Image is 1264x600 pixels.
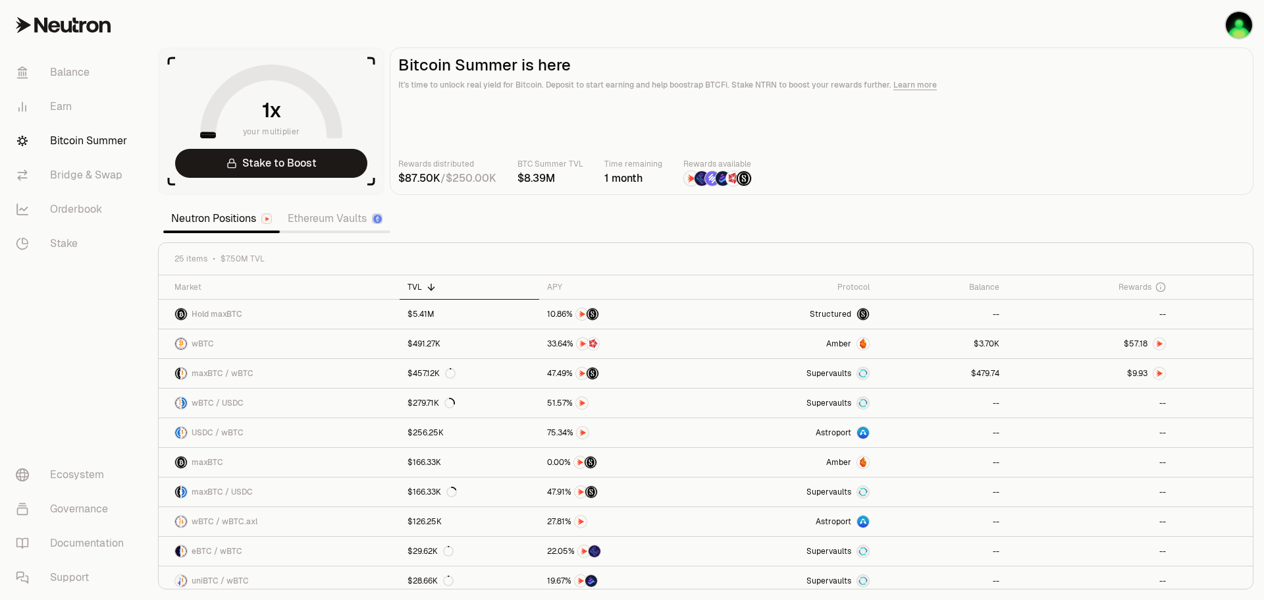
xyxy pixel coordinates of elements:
[243,125,300,138] span: your multiplier
[585,575,597,587] img: Bedrock Diamonds
[182,486,187,498] img: USDC Logo
[885,282,999,292] div: Balance
[408,576,454,586] div: $28.66K
[684,171,698,186] img: NTRN
[5,458,142,492] a: Ecosystem
[1007,566,1174,595] a: --
[893,80,937,90] a: Learn more
[575,486,587,498] img: NTRN
[192,457,223,468] span: maxBTC
[857,397,869,409] img: Supervaults
[547,426,700,439] button: NTRN
[175,545,180,557] img: eBTC Logo
[5,526,142,560] a: Documentation
[1007,329,1174,358] a: NTRN Logo
[408,427,444,438] div: $256.25K
[604,171,662,186] div: 1 month
[576,308,588,320] img: NTRN
[547,485,700,499] button: NTRNStructured Points
[163,205,280,232] a: Neutron Positions
[1007,389,1174,418] a: --
[547,396,700,410] button: NTRN
[878,477,1007,506] a: --
[547,367,700,380] button: NTRNStructured Points
[547,337,700,350] button: NTRNMars Fragments
[175,338,187,350] img: wBTC Logo
[539,448,708,477] a: NTRNStructured Points
[708,566,878,595] a: SupervaultsSupervaults
[400,329,539,358] a: $491.27K
[585,456,596,468] img: Structured Points
[408,546,454,557] div: $29.62K
[174,254,207,264] span: 25 items
[182,516,187,528] img: wBTC.axl Logo
[683,157,752,171] p: Rewards available
[810,309,851,319] span: Structured
[878,537,1007,566] a: --
[5,124,142,158] a: Bitcoin Summer
[408,516,442,527] div: $126.25K
[589,545,600,557] img: EtherFi Points
[708,389,878,418] a: SupervaultsSupervaults
[408,282,531,292] div: TVL
[878,566,1007,595] a: --
[373,215,382,223] img: Ethereum Logo
[400,359,539,388] a: $457.12K
[604,157,662,171] p: Time remaining
[806,546,851,557] span: Supervaults
[539,507,708,536] a: NTRN
[192,339,214,349] span: wBTC
[159,537,400,566] a: eBTC LogowBTC LogoeBTC / wBTC
[539,300,708,329] a: NTRNStructured Points
[1007,507,1174,536] a: --
[400,507,539,536] a: $126.25K
[816,516,851,527] span: Astroport
[547,456,700,469] button: NTRNStructured Points
[708,359,878,388] a: SupervaultsSupervaults
[539,566,708,595] a: NTRNBedrock Diamonds
[857,486,869,498] img: Supervaults
[1007,300,1174,329] a: --
[539,537,708,566] a: NTRNEtherFi Points
[159,507,400,536] a: wBTC LogowBTC.axl LogowBTC / wBTC.axl
[400,418,539,447] a: $256.25K
[175,427,180,439] img: USDC Logo
[547,308,700,321] button: NTRNStructured Points
[263,215,271,223] img: Neutron Logo
[1153,338,1165,350] img: NTRN Logo
[857,368,869,379] img: Supervaults
[408,398,455,408] div: $279.71K
[175,516,180,528] img: wBTC Logo
[182,397,187,409] img: USDC Logo
[1007,537,1174,566] a: --
[857,575,869,587] img: Supervaults
[705,171,720,186] img: Solv Points
[587,338,599,350] img: Mars Fragments
[192,398,244,408] span: wBTC / USDC
[857,308,869,320] img: maxBTC
[878,389,1007,418] a: --
[5,492,142,526] a: Governance
[878,418,1007,447] a: --
[576,368,588,379] img: NTRN
[5,560,142,595] a: Support
[857,545,869,557] img: Supervaults
[175,456,187,468] img: maxBTC Logo
[5,192,142,227] a: Orderbook
[398,78,1245,92] p: It's time to unlock real yield for Bitcoin. Deposit to start earning and help boostrap BTCFi. Sta...
[716,171,730,186] img: Bedrock Diamonds
[174,282,392,292] div: Market
[182,545,187,557] img: wBTC Logo
[547,545,700,558] button: NTRNEtherFi Points
[175,575,180,587] img: uniBTC Logo
[192,546,242,557] span: eBTC / wBTC
[806,576,851,586] span: Supervaults
[708,300,878,329] a: StructuredmaxBTC
[806,398,851,408] span: Supervaults
[816,427,851,438] span: Astroport
[192,516,257,527] span: wBTC / wBTC.axl
[575,575,587,587] img: NTRN
[5,227,142,261] a: Stake
[175,368,180,379] img: maxBTC Logo
[400,389,539,418] a: $279.71K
